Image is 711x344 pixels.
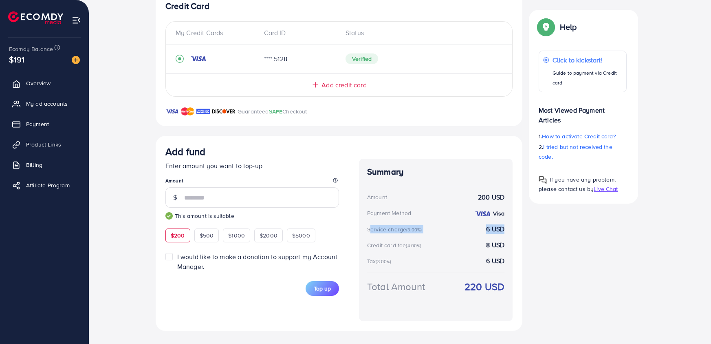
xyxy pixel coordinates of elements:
div: Credit card fee [367,241,424,249]
a: Billing [6,157,83,173]
span: $191 [9,53,25,65]
p: 2. [539,142,627,162]
span: Billing [26,161,42,169]
img: menu [72,16,81,25]
div: Payment Method [367,209,411,217]
p: Enter amount you want to top-up [165,161,339,171]
h3: Add fund [165,146,205,158]
img: brand [196,107,210,116]
img: Popup guide [539,20,553,34]
img: brand [212,107,236,116]
strong: 8 USD [486,240,504,250]
span: Top up [314,284,331,293]
h4: Summary [367,167,504,177]
legend: Amount [165,177,339,187]
span: $500 [200,231,214,240]
img: brand [165,107,179,116]
strong: Visa [493,209,504,217]
button: Top up [306,281,339,296]
span: If you have any problem, please contact us by [539,175,616,193]
span: $1000 [228,231,245,240]
span: $200 [171,231,185,240]
img: logo [8,11,63,24]
a: My ad accounts [6,95,83,112]
a: Affiliate Program [6,177,83,193]
span: $5000 [292,231,310,240]
a: Payment [6,116,83,132]
span: I would like to make a donation to support my Account Manager. [177,252,337,271]
small: (3.00%) [406,226,422,233]
img: image [72,56,80,64]
a: Product Links [6,136,83,153]
img: credit [190,55,207,62]
span: $2000 [260,231,277,240]
span: Ecomdy Balance [9,45,53,53]
div: My Credit Cards [176,28,258,38]
span: How to activate Credit card? [542,132,615,140]
h4: Credit Card [165,1,513,11]
strong: 6 USD [486,224,504,234]
span: My ad accounts [26,100,68,108]
strong: 6 USD [486,256,504,266]
span: Affiliate Program [26,181,70,189]
p: Most Viewed Payment Articles [539,99,627,125]
p: 1. [539,131,627,141]
div: Amount [367,193,387,201]
small: (4.00%) [406,242,421,249]
p: Guide to payment via Credit card [553,68,622,88]
div: Card ID [258,28,339,38]
a: Overview [6,75,83,91]
span: Verified [346,53,378,64]
div: Tax [367,257,394,265]
strong: 220 USD [464,280,504,294]
span: Product Links [26,140,61,149]
svg: record circle [176,55,184,63]
div: Status [339,28,502,38]
p: Help [560,22,577,32]
p: Click to kickstart! [553,55,622,65]
span: SAFE [269,107,283,115]
small: (3.00%) [376,258,391,265]
div: Service charge [367,225,424,233]
small: This amount is suitable [165,212,339,220]
p: Guaranteed Checkout [238,107,307,116]
img: guide [165,212,173,220]
span: I tried but not received the code. [539,143,612,161]
iframe: Chat [676,307,705,338]
span: Payment [26,120,49,128]
img: credit [475,211,491,217]
strong: 200 USD [478,193,504,202]
span: Overview [26,79,51,87]
div: Total Amount [367,280,425,294]
span: Live Chat [594,185,618,193]
img: brand [181,107,194,116]
img: Popup guide [539,176,547,184]
span: Add credit card [321,80,366,90]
